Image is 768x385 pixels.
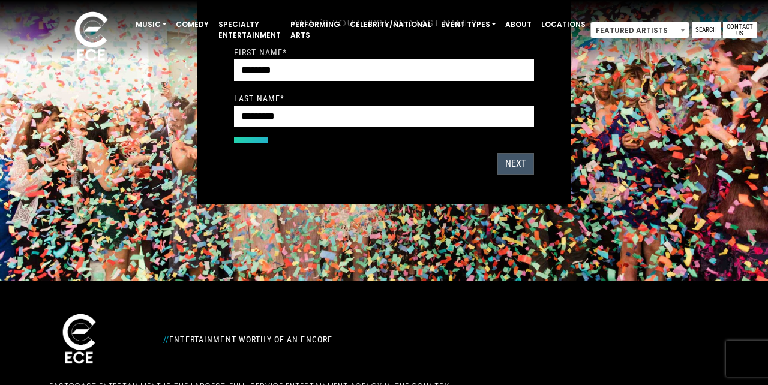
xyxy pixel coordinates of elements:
a: Celebrity/National [345,14,436,35]
a: Locations [536,14,590,35]
a: Event Types [436,14,500,35]
a: Search [692,22,721,38]
a: Contact Us [723,22,757,38]
div: Entertainment Worthy of an Encore [156,330,498,349]
span: Featured Artists [590,22,689,38]
a: Specialty Entertainment [214,14,286,46]
img: ece_new_logo_whitev2-1.png [49,311,109,369]
a: Performing Arts [286,14,345,46]
button: Next [497,153,534,175]
img: ece_new_logo_whitev2-1.png [61,8,121,67]
a: About [500,14,536,35]
a: Comedy [171,14,214,35]
span: Featured Artists [591,22,689,39]
span: // [163,335,169,344]
a: Music [131,14,171,35]
label: Last Name [234,93,284,104]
